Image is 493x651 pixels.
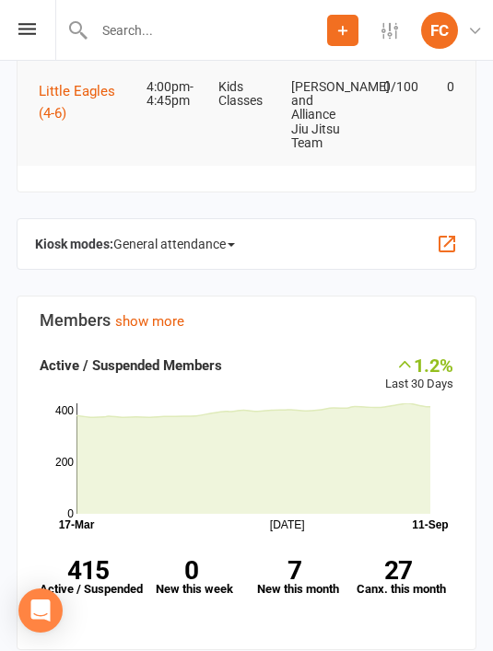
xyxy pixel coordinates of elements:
[138,65,210,123] td: 4:00pm-4:45pm
[18,588,63,633] div: Open Intercom Messenger
[247,547,350,609] a: 7New this month
[88,17,327,43] input: Search...
[40,547,143,609] a: 415Active / Suspended
[115,313,184,330] a: show more
[143,547,246,609] a: 0New this week
[40,357,222,374] strong: Active / Suspended Members
[143,558,239,583] strong: 0
[350,547,453,609] a: 27Canx. this month
[385,355,453,394] div: Last 30 Days
[247,558,343,583] strong: 7
[385,355,453,375] div: 1.2%
[39,80,130,124] button: Little Eagles (4-6)
[40,311,453,330] h3: Members
[427,65,463,109] td: 0
[350,558,446,583] strong: 27
[35,237,113,251] strong: Kiosk modes:
[283,65,355,166] td: [PERSON_NAME] and Alliance Jiu Jitsu Team
[421,12,458,49] div: FC
[39,83,115,122] span: Little Eagles (4-6)
[210,65,282,123] td: Kids Classes
[113,229,235,259] span: General attendance
[40,558,135,583] strong: 415
[355,65,427,109] td: 0/100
